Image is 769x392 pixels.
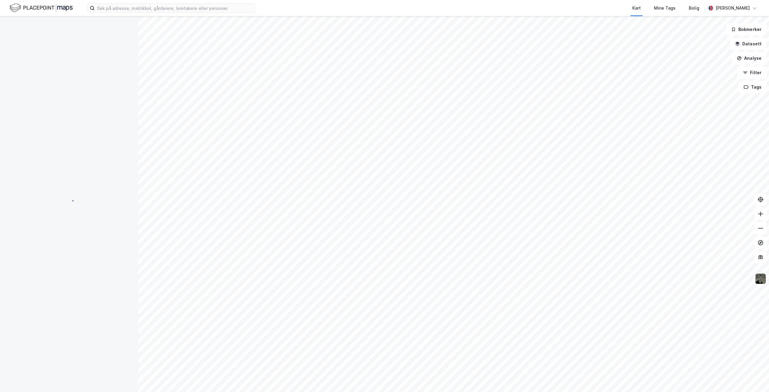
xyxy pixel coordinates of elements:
[739,363,769,392] div: Kontrollprogram for chat
[689,5,699,12] div: Bolig
[632,5,641,12] div: Kart
[738,67,767,79] button: Filter
[10,3,73,13] img: logo.f888ab2527a4732fd821a326f86c7f29.svg
[739,81,767,93] button: Tags
[739,363,769,392] iframe: Chat Widget
[95,4,255,13] input: Søk på adresse, matrikkel, gårdeiere, leietakere eller personer
[716,5,750,12] div: [PERSON_NAME]
[726,23,767,35] button: Bokmerker
[654,5,676,12] div: Mine Tags
[64,196,74,205] img: spinner.a6d8c91a73a9ac5275cf975e30b51cfb.svg
[755,273,766,284] img: 9k=
[730,38,767,50] button: Datasett
[732,52,767,64] button: Analyse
